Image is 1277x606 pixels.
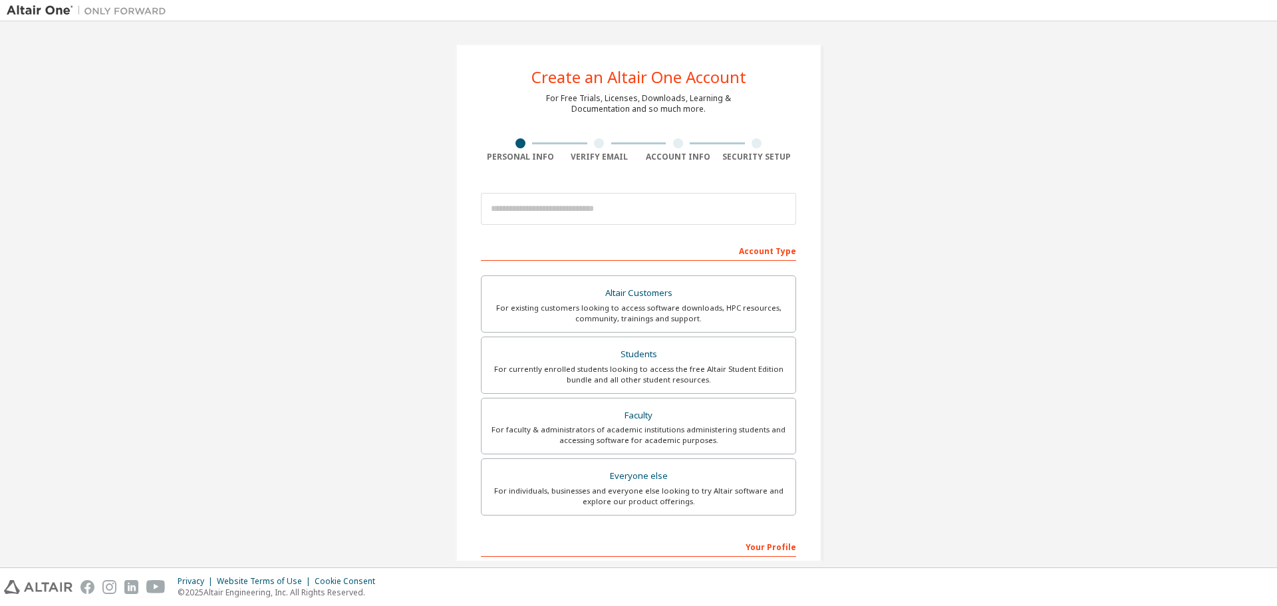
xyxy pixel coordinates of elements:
div: For faculty & administrators of academic institutions administering students and accessing softwa... [490,424,787,446]
img: linkedin.svg [124,580,138,594]
p: © 2025 Altair Engineering, Inc. All Rights Reserved. [178,587,383,598]
div: Create an Altair One Account [531,69,746,85]
div: For currently enrolled students looking to access the free Altair Student Edition bundle and all ... [490,364,787,385]
div: Personal Info [481,152,560,162]
div: Faculty [490,406,787,425]
img: facebook.svg [80,580,94,594]
div: Security Setup [718,152,797,162]
div: Account Type [481,239,796,261]
div: Your Profile [481,535,796,557]
div: For Free Trials, Licenses, Downloads, Learning & Documentation and so much more. [546,93,731,114]
div: Everyone else [490,467,787,486]
div: Cookie Consent [315,576,383,587]
div: For existing customers looking to access software downloads, HPC resources, community, trainings ... [490,303,787,324]
div: Altair Customers [490,284,787,303]
img: instagram.svg [102,580,116,594]
div: Account Info [638,152,718,162]
img: altair_logo.svg [4,580,72,594]
div: Website Terms of Use [217,576,315,587]
img: Altair One [7,4,173,17]
img: youtube.svg [146,580,166,594]
div: Students [490,345,787,364]
div: Verify Email [560,152,639,162]
div: For individuals, businesses and everyone else looking to try Altair software and explore our prod... [490,486,787,507]
div: Privacy [178,576,217,587]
